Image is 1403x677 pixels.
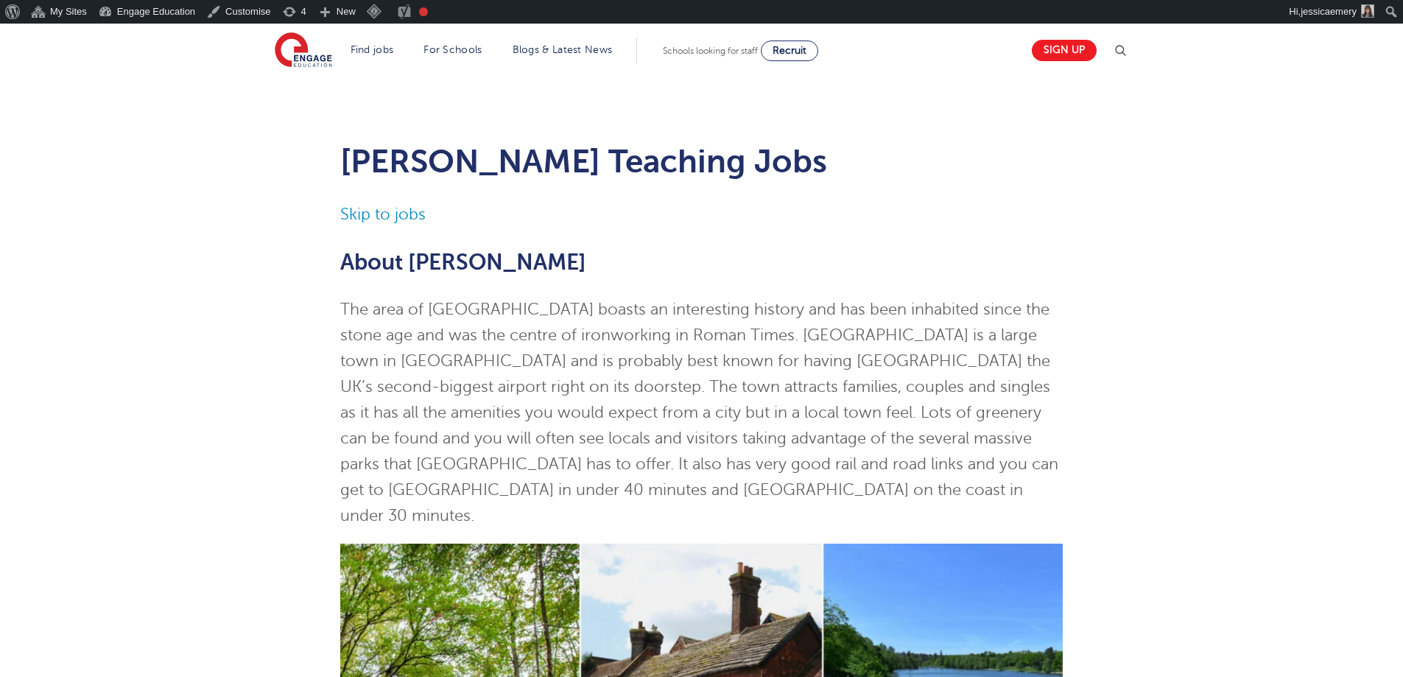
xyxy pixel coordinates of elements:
img: Engage Education [275,32,332,69]
a: Sign up [1032,40,1097,61]
a: Find jobs [351,44,394,55]
span: jessicaemery [1301,6,1357,17]
div: Focus keyphrase not set [419,7,428,16]
span: The area of [GEOGRAPHIC_DATA] boasts an interesting history and has been inhabited since the ston... [340,301,1058,525]
h1: [PERSON_NAME] Teaching Jobs [340,143,1063,180]
a: For Schools [423,44,482,55]
span: Recruit [773,45,806,56]
a: Recruit [761,41,818,61]
a: Skip to jobs [340,206,426,223]
a: Blogs & Latest News [513,44,613,55]
span: Schools looking for staff [663,46,758,56]
span: About [PERSON_NAME] [340,250,586,275]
